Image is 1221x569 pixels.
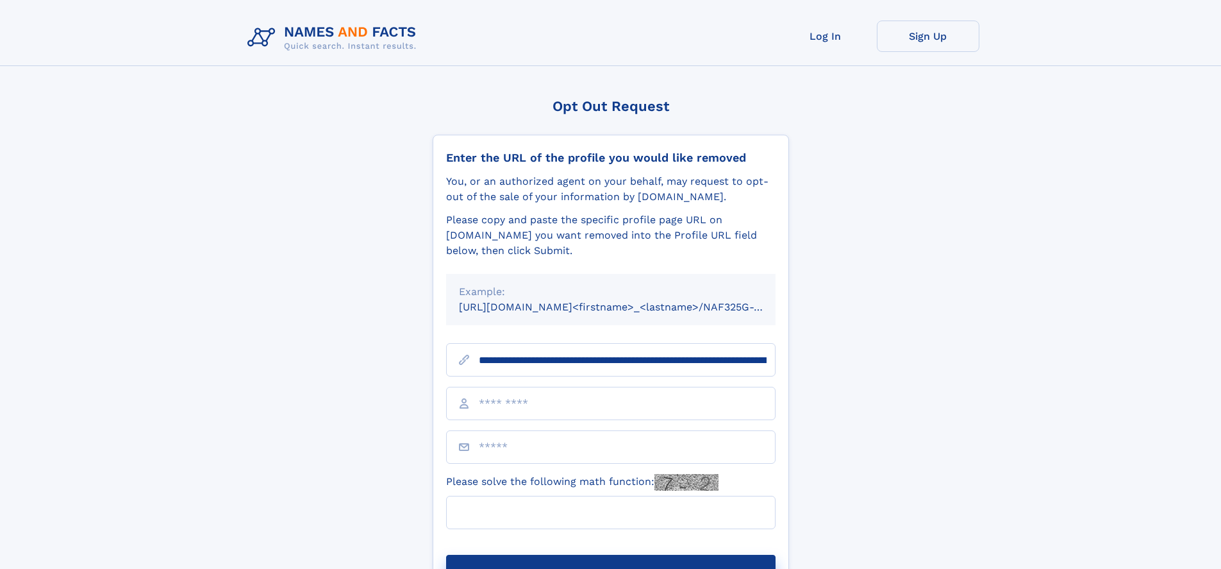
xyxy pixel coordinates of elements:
[459,301,800,313] small: [URL][DOMAIN_NAME]<firstname>_<lastname>/NAF325G-xxxxxxxx
[446,212,776,259] div: Please copy and paste the specific profile page URL on [DOMAIN_NAME] you want removed into the Pr...
[459,284,763,300] div: Example:
[446,174,776,205] div: You, or an authorized agent on your behalf, may request to opt-out of the sale of your informatio...
[446,474,718,491] label: Please solve the following math function:
[433,98,789,114] div: Opt Out Request
[877,21,979,52] a: Sign Up
[242,21,427,55] img: Logo Names and Facts
[446,151,776,165] div: Enter the URL of the profile you would like removed
[774,21,877,52] a: Log In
